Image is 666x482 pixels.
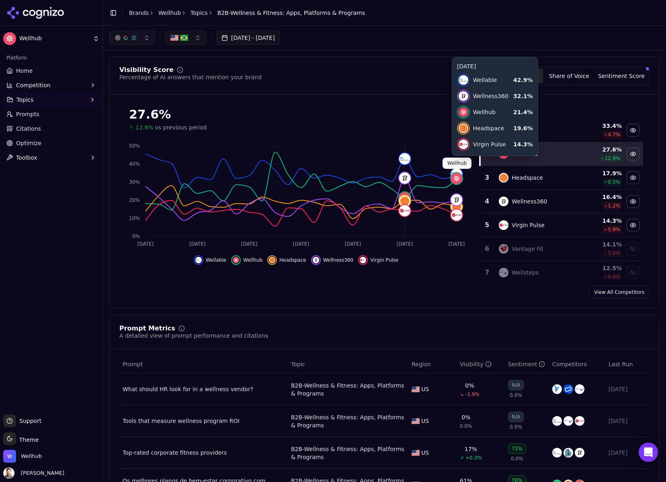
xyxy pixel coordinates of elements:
[480,190,643,213] tr: 4wellness360Wellness36016.4%1.2%Hide wellness360 data
[3,108,99,121] a: Prompts
[421,449,429,457] span: US
[575,416,584,426] img: virgin pulse
[3,51,99,64] div: Platform
[552,384,562,394] img: incentfit
[483,197,491,206] div: 4
[512,150,537,158] div: Wellhub
[412,450,420,456] img: US flag
[552,416,562,426] img: wellable
[3,93,99,106] button: Topics
[279,257,306,263] span: Headspace
[483,268,491,277] div: 7
[512,174,543,182] div: Headspace
[499,125,508,135] img: wellable
[465,381,474,390] div: 0%
[123,449,285,457] a: Top-rated corporate fitness providers
[311,255,354,265] button: Hide wellness360 data
[3,450,42,463] button: Open organization switcher
[16,67,33,75] span: Home
[3,468,14,479] img: Chris Dean
[575,384,584,394] img: wellsteps
[16,154,37,162] span: Toolbox
[460,391,464,398] span: ↘
[605,155,620,162] span: 12.9 %
[399,192,410,203] img: wellhub
[639,443,658,462] div: Open Intercom Messenger
[180,34,188,42] img: BR
[119,325,175,332] div: Prompt Metrics
[499,197,508,206] img: wellness360
[158,9,181,17] a: Wellhub
[460,455,464,461] span: ↗
[580,217,622,225] div: 14.3 %
[608,131,621,138] span: 4.7 %
[508,443,526,454] div: 71%
[119,73,262,81] div: Percentage of AI answers that mention your brand
[479,107,643,114] div: All Brands
[449,241,465,247] tspan: [DATE]
[408,355,457,373] th: Region
[3,79,99,92] button: Competition
[231,255,262,265] button: Hide wellhub data
[123,360,143,368] span: Prompt
[119,332,268,340] div: A detailed view of prompt performance and citations
[243,257,262,263] span: Wellhub
[233,257,239,263] img: wellhub
[580,240,622,248] div: 14.1 %
[512,245,543,253] div: Vantage Fit
[627,124,639,137] button: Hide wellable data
[461,413,470,421] div: 0%
[605,355,650,373] th: Last Run
[457,355,505,373] th: brandMentionRate
[241,241,258,247] tspan: [DATE]
[608,274,621,280] span: 6.9 %
[360,257,366,263] img: virgin pulse
[564,384,573,394] img: classpass
[580,146,622,154] div: 27.6 %
[132,234,140,239] tspan: 0%
[291,413,405,429] a: B2B-Wellness & Fitness: Apps, Platforms & Programs
[499,173,508,183] img: headspace
[580,169,622,177] div: 17.9 %
[512,269,539,277] div: Wellsteps
[399,205,410,216] img: virgin pulse
[291,381,405,398] a: B2B-Wellness & Fitness: Apps, Platforms & Programs
[451,173,462,184] img: wellhub
[135,123,153,131] span: 12.9%
[608,203,621,209] span: 1.2 %
[609,449,646,457] div: [DATE]
[508,360,545,368] div: Sentiment
[129,215,140,221] tspan: 10%
[595,69,648,83] button: Sentiment Score
[447,160,467,166] p: Wellhub
[397,241,413,247] tspan: [DATE]
[3,151,99,164] button: Toolbox
[170,34,178,42] img: US
[216,31,280,45] button: [DATE] - [DATE]
[3,32,16,45] img: Wellhub
[575,448,584,457] img: wellness360
[627,195,639,208] button: Hide wellness360 data
[412,360,431,368] span: Region
[549,355,605,373] th: Competitors
[483,125,491,135] div: 1
[580,193,622,201] div: 16.4 %
[499,149,508,159] img: wellhub
[460,360,492,368] div: Visibility
[16,81,51,89] span: Competition
[552,448,562,457] img: wellable
[123,385,285,393] a: What should HR look for in a wellness vendor?
[460,423,472,429] span: 0.0%
[16,139,41,147] span: Optimize
[18,470,64,477] span: [PERSON_NAME]
[345,241,361,247] tspan: [DATE]
[451,209,462,221] img: virgin pulse
[451,194,462,205] img: wellness360
[313,257,319,263] img: wellness360
[323,257,354,263] span: Wellness360
[421,385,429,393] span: US
[505,355,549,373] th: sentiment
[189,241,206,247] tspan: [DATE]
